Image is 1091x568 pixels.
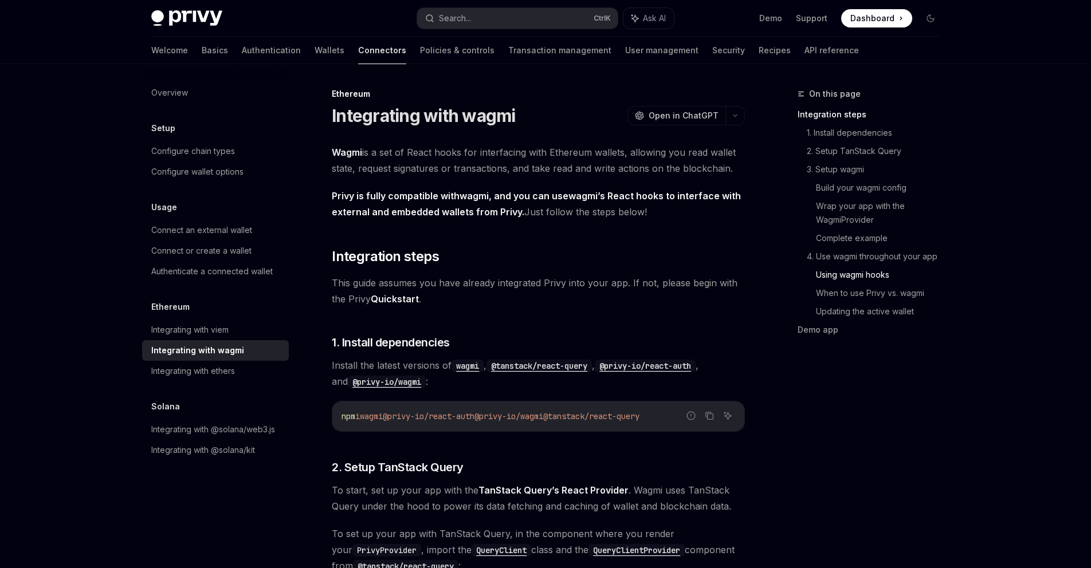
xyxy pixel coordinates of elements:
button: Open in ChatGPT [627,106,725,125]
a: Wagmi [332,147,362,159]
a: Complete example [816,229,949,247]
span: @tanstack/react-query [543,411,639,421]
div: Search... [439,11,471,25]
a: @privy-io/react-auth [595,360,696,371]
a: 1. Install dependencies [807,124,949,142]
a: Recipes [759,37,791,64]
code: @privy-io/wagmi [348,376,426,388]
a: Configure wallet options [142,161,289,182]
a: Using wagmi hooks [816,266,949,284]
a: User management [625,37,698,64]
a: 2. Setup TanStack Query [807,142,949,160]
span: Open in ChatGPT [649,110,719,121]
a: Integrating with @solana/web3.js [142,419,289,440]
a: Demo [759,13,782,24]
img: dark logo [151,10,222,26]
h1: Integrating with wagmi [332,105,516,126]
div: Connect or create a wallet [151,244,252,258]
div: Integrating with viem [151,323,229,337]
a: Basics [202,37,228,64]
span: This guide assumes you have already integrated Privy into your app. If not, please begin with the... [332,275,745,307]
button: Report incorrect code [684,408,698,423]
h5: Ethereum [151,300,190,314]
a: Authentication [242,37,301,64]
a: When to use Privy vs. wagmi [816,284,949,302]
a: Connect or create a wallet [142,240,289,261]
div: Ethereum [332,88,745,100]
span: To start, set up your app with the . Wagmi uses TanStack Query under the hood to power its data f... [332,482,745,514]
a: Transaction management [508,37,611,64]
span: is a set of React hooks for interfacing with Ethereum wallets, allowing you read wallet state, re... [332,144,745,176]
a: TanStack Query’s React Provider [478,484,629,496]
a: Policies & controls [420,37,495,64]
a: Welcome [151,37,188,64]
a: QueryClient [472,544,531,555]
span: Dashboard [850,13,894,24]
a: Connect an external wallet [142,220,289,240]
span: @privy-io/react-auth [383,411,474,421]
span: i [355,411,360,421]
a: Wallets [315,37,344,64]
button: Search...CtrlK [417,8,618,29]
a: 4. Use wagmi throughout your app [807,247,949,266]
a: 3. Setup wagmi [807,160,949,179]
a: Build your wagmi config [816,179,949,197]
h5: Solana [151,400,180,413]
div: Integrating with @solana/kit [151,443,255,457]
code: QueryClient [472,544,531,557]
strong: Privy is fully compatible with , and you can use ’s React hooks to interface with external and em... [332,190,741,218]
span: Install the latest versions of , , , and : [332,357,745,389]
a: Dashboard [841,9,912,27]
a: Integration steps [798,105,949,124]
code: QueryClientProvider [588,544,685,557]
a: @privy-io/wagmi [348,376,426,387]
span: 1. Install dependencies [332,334,450,350]
a: Connectors [358,37,406,64]
div: Configure wallet options [151,165,244,179]
span: 2. Setup TanStack Query [332,459,464,475]
a: Configure chain types [142,141,289,161]
span: On this page [809,87,861,101]
a: Quickstart [371,293,419,305]
button: Toggle dark mode [921,9,940,27]
code: @privy-io/react-auth [595,360,696,372]
h5: Usage [151,200,177,214]
a: Security [712,37,745,64]
div: Integrating with wagmi [151,344,244,357]
a: Integrating with viem [142,319,289,340]
a: Overview [142,82,289,103]
code: PrivyProvider [352,544,421,557]
code: wagmi [452,360,484,372]
span: Just follow the steps below! [332,188,745,220]
div: Integrating with @solana/web3.js [151,423,275,436]
a: Updating the active wallet [816,302,949,321]
span: Ctrl K [594,14,611,23]
a: wagmi [452,360,484,371]
a: wagmi [460,190,489,202]
span: npm [342,411,355,421]
div: Overview [151,86,188,100]
a: @tanstack/react-query [486,360,592,371]
a: Authenticate a connected wallet [142,261,289,282]
div: Authenticate a connected wallet [151,265,273,278]
a: wagmi [568,190,598,202]
button: Copy the contents from the code block [702,408,717,423]
a: Integrating with @solana/kit [142,440,289,460]
a: Integrating with ethers [142,361,289,381]
a: Integrating with wagmi [142,340,289,361]
div: Configure chain types [151,144,235,158]
a: Support [796,13,827,24]
code: @tanstack/react-query [486,360,592,372]
div: Connect an external wallet [151,223,252,237]
button: Ask AI [623,8,674,29]
span: Integration steps [332,247,439,266]
div: Integrating with ethers [151,364,235,378]
a: QueryClientProvider [588,544,685,555]
a: Demo app [798,321,949,339]
a: API reference [804,37,859,64]
h5: Setup [151,121,175,135]
span: @privy-io/wagmi [474,411,543,421]
a: Wrap your app with the WagmiProvider [816,197,949,229]
button: Ask AI [720,408,735,423]
span: wagmi [360,411,383,421]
